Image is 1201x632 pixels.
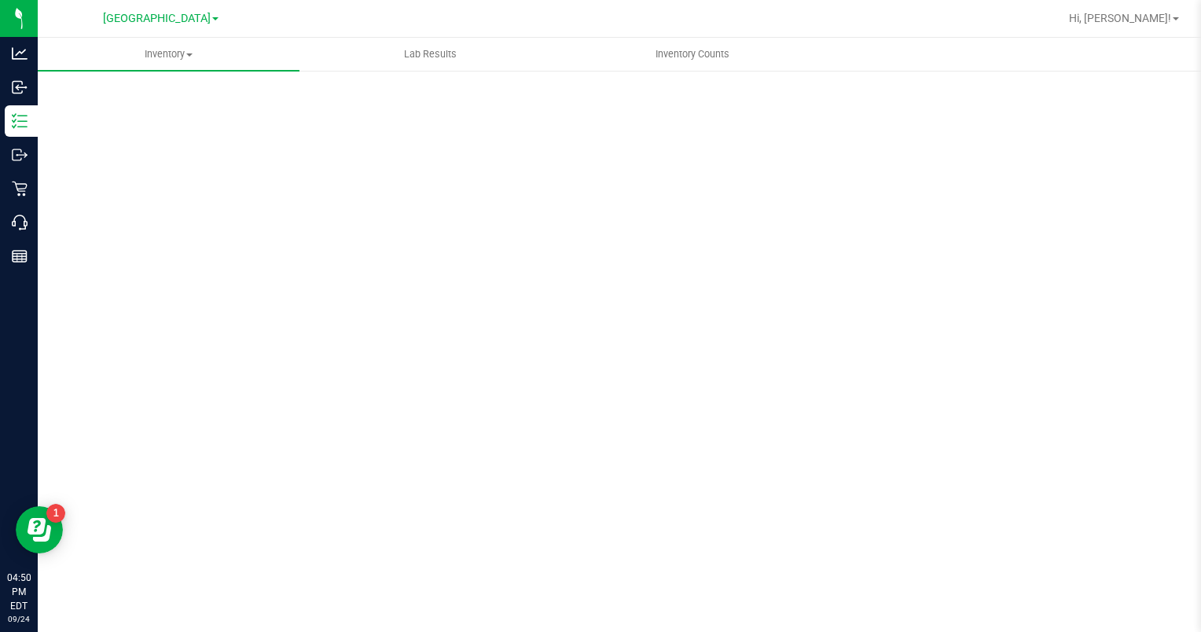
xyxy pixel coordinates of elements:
[16,506,63,553] iframe: Resource center
[12,113,28,129] inline-svg: Inventory
[12,181,28,197] inline-svg: Retail
[634,47,751,61] span: Inventory Counts
[1069,12,1171,24] span: Hi, [PERSON_NAME]!
[383,47,478,61] span: Lab Results
[561,38,823,71] a: Inventory Counts
[38,47,299,61] span: Inventory
[12,46,28,61] inline-svg: Analytics
[299,38,561,71] a: Lab Results
[12,215,28,230] inline-svg: Call Center
[103,12,211,25] span: [GEOGRAPHIC_DATA]
[38,38,299,71] a: Inventory
[12,248,28,264] inline-svg: Reports
[12,147,28,163] inline-svg: Outbound
[7,571,31,613] p: 04:50 PM EDT
[46,504,65,523] iframe: Resource center unread badge
[12,79,28,95] inline-svg: Inbound
[7,613,31,625] p: 09/24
